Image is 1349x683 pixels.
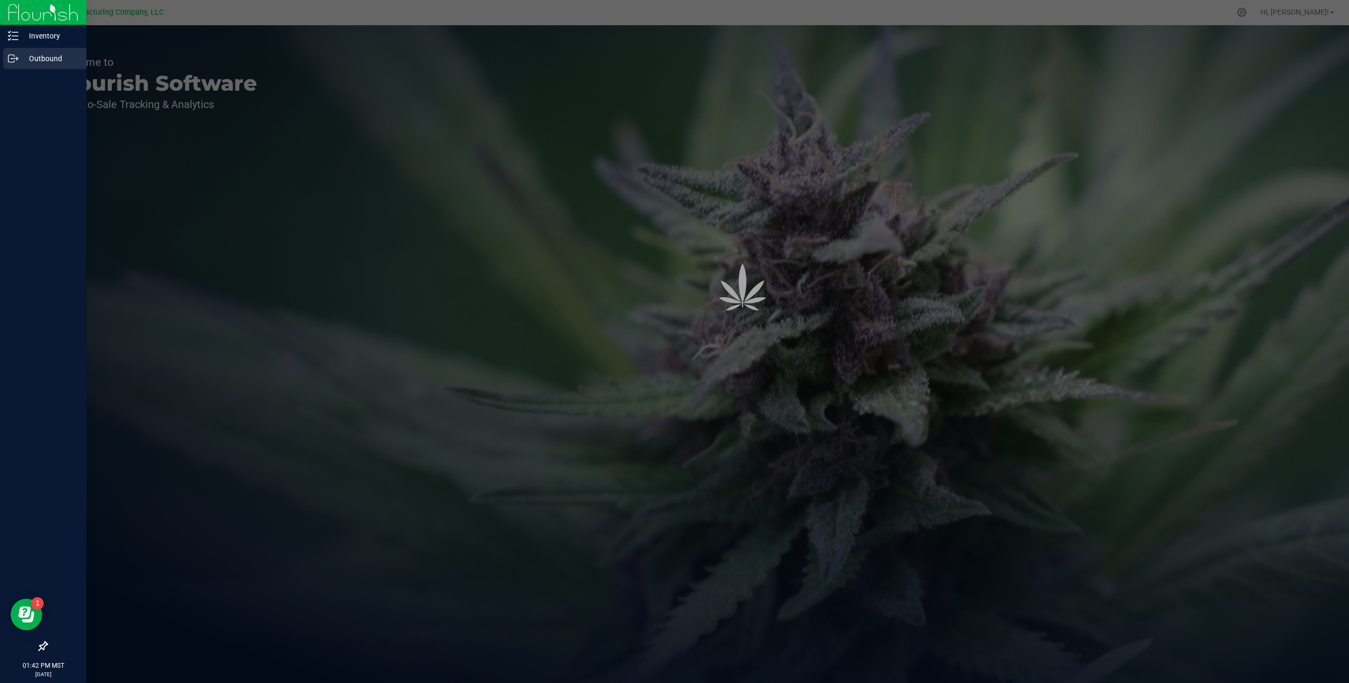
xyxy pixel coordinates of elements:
p: Outbound [18,52,82,65]
p: [DATE] [5,670,82,678]
p: 01:42 PM MST [5,661,82,670]
p: Inventory [18,30,82,42]
inline-svg: Inventory [8,31,18,41]
inline-svg: Outbound [8,53,18,64]
iframe: Resource center unread badge [31,597,44,610]
iframe: Resource center [11,599,42,630]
